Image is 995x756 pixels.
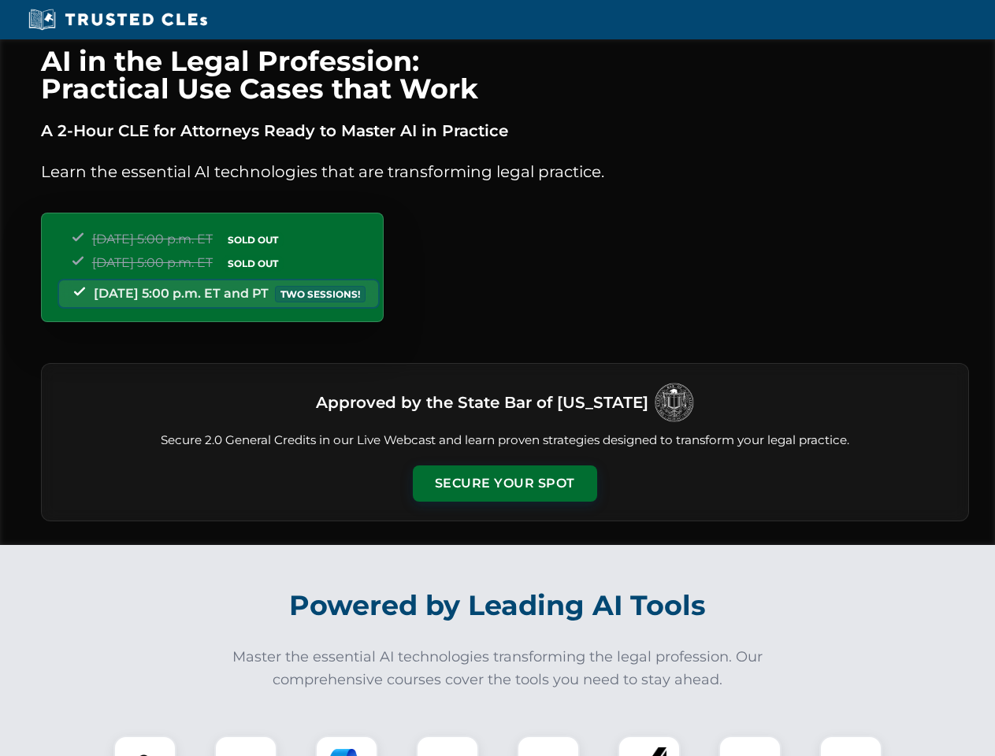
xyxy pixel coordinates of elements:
img: Logo [655,383,694,422]
img: Trusted CLEs [24,8,212,31]
h3: Approved by the State Bar of [US_STATE] [316,388,648,417]
h2: Powered by Leading AI Tools [61,578,934,633]
span: [DATE] 5:00 p.m. ET [92,255,213,270]
p: A 2-Hour CLE for Attorneys Ready to Master AI in Practice [41,118,969,143]
button: Secure Your Spot [413,465,597,502]
p: Secure 2.0 General Credits in our Live Webcast and learn proven strategies designed to transform ... [61,432,949,450]
p: Learn the essential AI technologies that are transforming legal practice. [41,159,969,184]
span: [DATE] 5:00 p.m. ET [92,232,213,246]
h1: AI in the Legal Profession: Practical Use Cases that Work [41,47,969,102]
span: SOLD OUT [222,255,284,272]
span: SOLD OUT [222,232,284,248]
p: Master the essential AI technologies transforming the legal profession. Our comprehensive courses... [222,646,774,691]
